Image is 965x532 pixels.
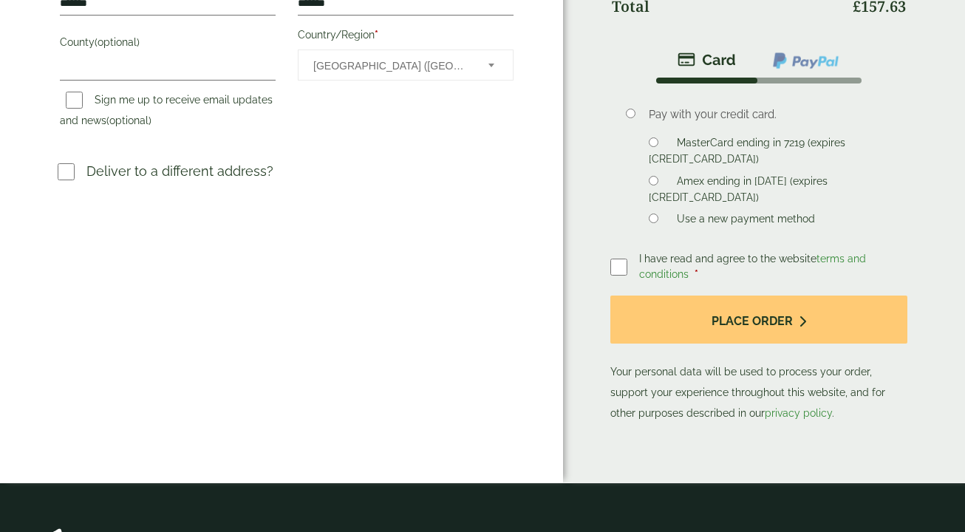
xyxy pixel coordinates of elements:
span: (optional) [106,115,151,126]
abbr: required [375,29,378,41]
label: MasterCard ending in 7219 (expires [CREDIT_CARD_DATA]) [649,137,845,169]
input: Sign me up to receive email updates and news(optional) [66,92,83,109]
label: Use a new payment method [671,213,821,229]
img: stripe.png [678,51,736,69]
label: Sign me up to receive email updates and news [60,94,273,131]
label: Amex ending in [DATE] (expires [CREDIT_CARD_DATA]) [649,175,828,208]
span: (optional) [95,36,140,48]
label: County [60,32,276,57]
p: Deliver to a different address? [86,161,273,181]
abbr: required [695,268,698,280]
p: Pay with your credit card. [649,106,884,123]
button: Place order [610,296,907,344]
p: Your personal data will be used to process your order, support your experience throughout this we... [610,296,907,423]
span: Country/Region [298,50,514,81]
a: privacy policy [765,407,832,419]
img: ppcp-gateway.png [771,51,840,70]
span: United Kingdom (UK) [313,50,468,81]
label: Country/Region [298,24,514,50]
